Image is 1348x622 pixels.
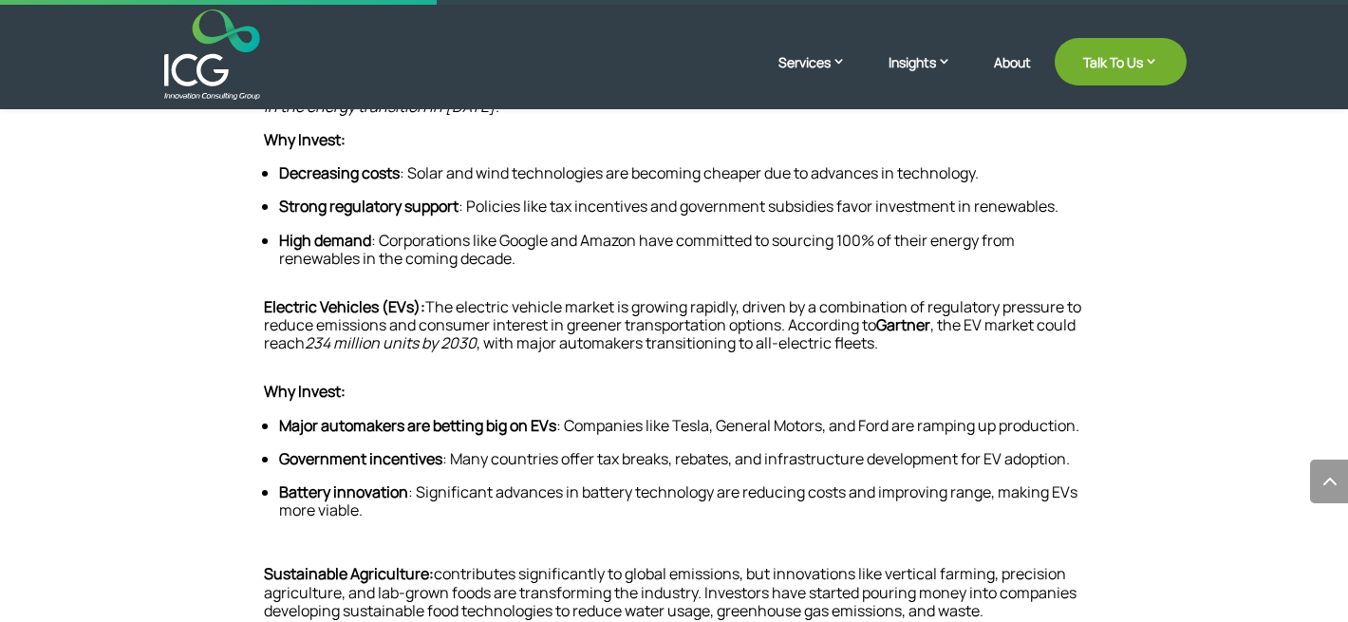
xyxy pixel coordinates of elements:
span: Major automakers are betting big on EVs [279,415,556,436]
span: Gartner [876,314,930,335]
span: : Significant advances in battery technology are reducing costs and improving range, making EVs m... [279,481,1077,520]
a: About [994,55,1031,100]
span: Electric Vehicles (EVs): [264,296,425,317]
span: Sustainable Agriculture: [264,563,434,584]
a: Talk To Us [1055,38,1187,85]
a: Insights [889,52,970,100]
span: 234 million units by 2030 [305,332,477,353]
span: : Many countries offer tax breaks, rebates, and infrastructure development for EV adoption. [442,448,1070,469]
span: , the EV market could reach [264,314,1076,353]
span: Why Invest: [264,129,346,150]
span: : Corporations like Google and Amazon have committed to sourcing 100% of their energy from renewa... [279,230,1015,269]
span: High demand [279,230,371,251]
span: Decreasing costs [279,162,400,183]
span: Government incentives [279,448,442,469]
span: contributes significantly to global emissions, but innovations like vertical farming, precision a... [264,563,1077,620]
span: Battery innovation [279,481,408,502]
span: Why Invest: [264,381,346,402]
span: : Companies like Tesla, General Motors, and Ford are ramping up production. [556,415,1079,436]
iframe: Chat Widget [1022,417,1348,622]
img: ICG [164,9,260,100]
span: : Solar and wind technologies are becoming cheaper due to advances in technology. [400,162,979,183]
a: Services [778,52,865,100]
span: The electric vehicle market is growing rapidly, driven by a combination of regulatory pressure to... [264,296,1081,335]
span: : Policies like tax incentives and government subsidies favor investment in renewables. [459,196,1058,217]
span: Strong regulatory support [279,196,459,217]
span: , with major automakers transitioning to all-electric fleets. [477,332,878,353]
